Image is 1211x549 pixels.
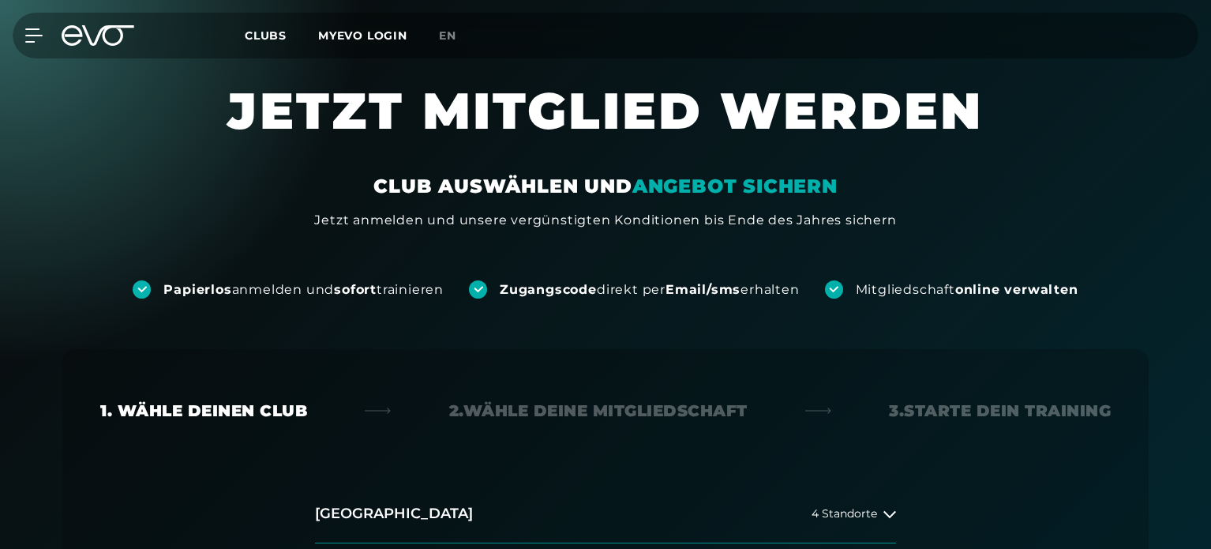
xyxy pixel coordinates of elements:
div: 2. Wähle deine Mitgliedschaft [449,400,748,422]
h2: [GEOGRAPHIC_DATA] [315,504,473,524]
strong: sofort [334,282,377,297]
a: Clubs [245,28,318,43]
span: en [439,28,456,43]
a: en [439,27,475,45]
div: 1. Wähle deinen Club [100,400,307,422]
div: CLUB AUSWÄHLEN UND [373,174,837,199]
strong: Zugangscode [500,282,597,297]
div: direkt per erhalten [500,281,799,299]
div: Mitgliedschaft [856,281,1078,299]
strong: online verwalten [955,282,1078,297]
div: 3. Starte dein Training [889,400,1111,422]
span: 4 Standorte [812,508,877,520]
button: [GEOGRAPHIC_DATA]4 Standorte [315,485,896,543]
strong: Papierlos [163,282,231,297]
a: MYEVO LOGIN [318,28,407,43]
h1: JETZT MITGLIED WERDEN [132,79,1079,174]
strong: Email/sms [665,282,740,297]
em: ANGEBOT SICHERN [632,175,838,197]
div: Jetzt anmelden und unsere vergünstigten Konditionen bis Ende des Jahres sichern [314,211,896,230]
div: anmelden und trainieren [163,281,444,299]
span: Clubs [245,28,287,43]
